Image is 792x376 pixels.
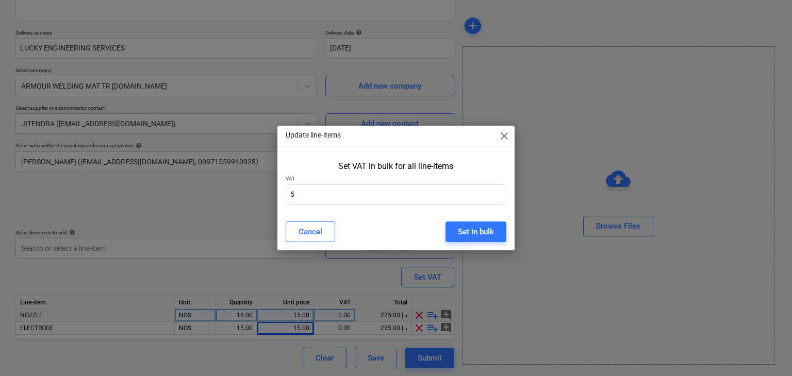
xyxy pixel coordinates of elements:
p: VAT [286,175,507,184]
div: Cancel [299,225,322,238]
button: Set in bulk [445,221,506,242]
iframe: Chat Widget [740,327,792,376]
div: Set in bulk [458,225,494,238]
button: Cancel [286,221,335,242]
input: VAT [286,184,507,205]
span: close [498,130,510,142]
p: Update line-items [286,130,341,141]
div: Set VAT in bulk for all line-items [338,161,453,171]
